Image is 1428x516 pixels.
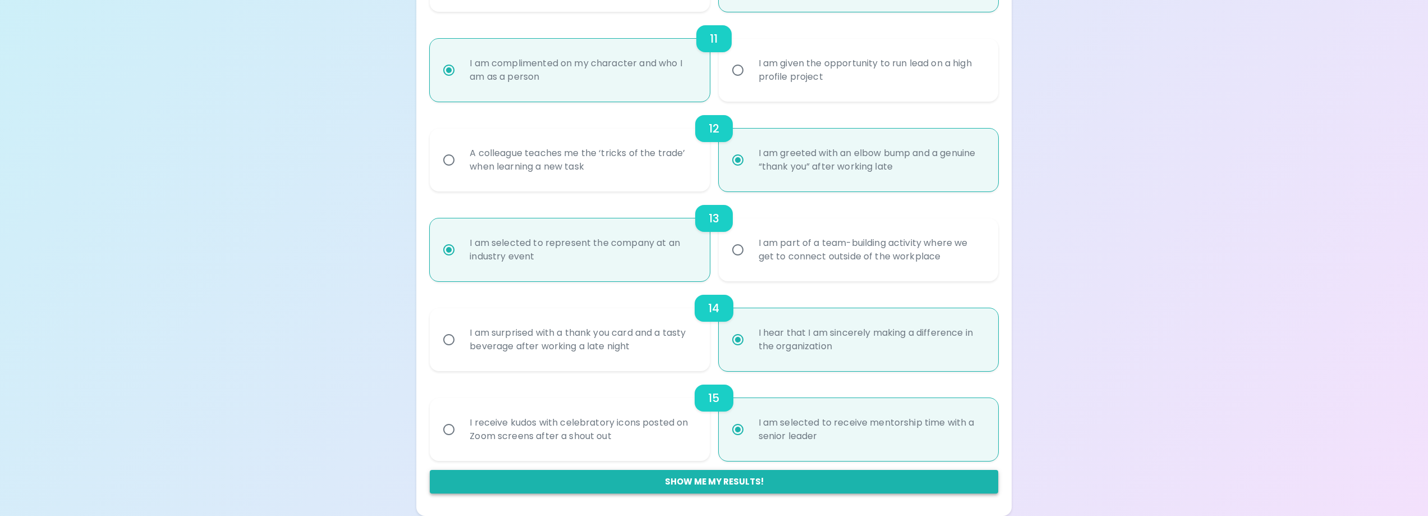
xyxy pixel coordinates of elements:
[750,403,992,456] div: I am selected to receive mentorship time with a senior leader
[750,43,992,97] div: I am given the opportunity to run lead on a high profile project
[461,313,703,367] div: I am surprised with a thank you card and a tasty beverage after working a late night
[710,30,718,48] h6: 11
[430,371,998,461] div: choice-group-check
[461,223,703,277] div: I am selected to represent the company at an industry event
[708,389,719,407] h6: 15
[750,223,992,277] div: I am part of a team-building activity where we get to connect outside of the workplace
[430,12,998,102] div: choice-group-check
[430,191,998,281] div: choice-group-check
[430,102,998,191] div: choice-group-check
[709,209,719,227] h6: 13
[430,281,998,371] div: choice-group-check
[461,43,703,97] div: I am complimented on my character and who I am as a person
[709,120,719,138] h6: 12
[708,299,719,317] h6: 14
[430,470,998,494] button: Show me my results!
[750,313,992,367] div: I hear that I am sincerely making a difference in the organization
[461,403,703,456] div: I receive kudos with celebratory icons posted on Zoom screens after a shout out
[461,133,703,187] div: A colleague teaches me the ‘tricks of the trade’ when learning a new task
[750,133,992,187] div: I am greeted with an elbow bump and a genuine “thank you” after working late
